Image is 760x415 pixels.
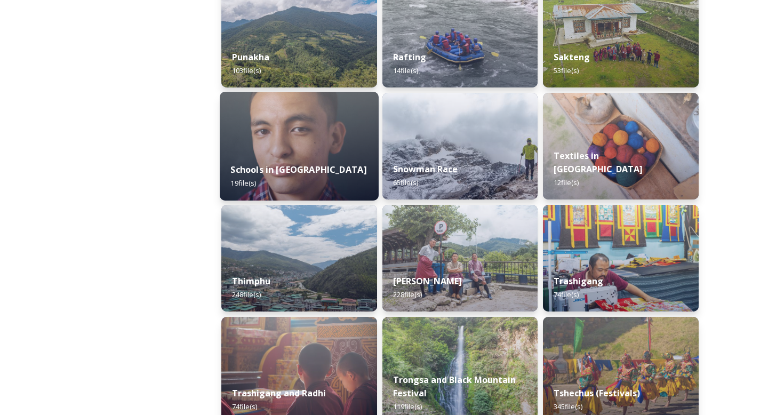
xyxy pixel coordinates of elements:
[232,290,261,299] span: 248 file(s)
[393,178,418,187] span: 65 file(s)
[230,178,256,188] span: 19 file(s)
[554,290,579,299] span: 74 file(s)
[393,374,516,399] strong: Trongsa and Black Mountain Festival
[554,387,640,399] strong: Tshechus (Festivals)
[232,51,269,63] strong: Punakha
[232,66,261,75] span: 103 file(s)
[232,402,257,411] span: 74 file(s)
[393,51,426,63] strong: Rafting
[543,93,699,199] img: _SCH9806.jpg
[393,290,422,299] span: 228 file(s)
[393,402,422,411] span: 119 file(s)
[221,205,377,312] img: Thimphu%2520190723%2520by%2520Amp%2520Sripimanwat-43.jpg
[554,402,582,411] span: 345 file(s)
[554,275,603,287] strong: Trashigang
[382,205,538,312] img: Trashi%2520Yangtse%2520090723%2520by%2520Amp%2520Sripimanwat-187.jpg
[230,164,366,175] strong: Schools in [GEOGRAPHIC_DATA]
[220,92,379,201] img: _SCH2151_FINAL_RGB.jpg
[554,178,579,187] span: 12 file(s)
[393,163,458,175] strong: Snowman Race
[554,51,590,63] strong: Sakteng
[393,66,418,75] span: 14 file(s)
[393,275,462,287] strong: [PERSON_NAME]
[554,66,579,75] span: 53 file(s)
[382,93,538,199] img: Snowman%2520Race41.jpg
[543,205,699,312] img: Trashigang%2520and%2520Rangjung%2520060723%2520by%2520Amp%2520Sripimanwat-66.jpg
[232,387,326,399] strong: Trashigang and Radhi
[554,150,643,175] strong: Textiles in [GEOGRAPHIC_DATA]
[232,275,270,287] strong: Thimphu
